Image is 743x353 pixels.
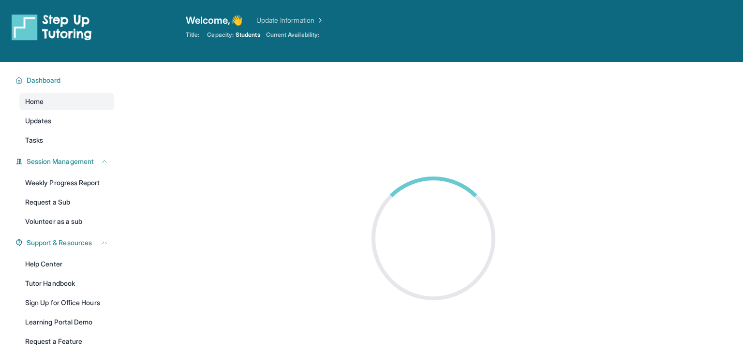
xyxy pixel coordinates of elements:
[256,15,324,25] a: Update Information
[19,93,114,110] a: Home
[23,157,108,166] button: Session Management
[27,157,94,166] span: Session Management
[19,313,114,331] a: Learning Portal Demo
[266,31,319,39] span: Current Availability:
[19,132,114,149] a: Tasks
[236,31,260,39] span: Students
[25,97,44,106] span: Home
[12,14,92,41] img: logo
[27,238,92,248] span: Support & Resources
[23,238,108,248] button: Support & Resources
[19,333,114,350] a: Request a Feature
[27,75,61,85] span: Dashboard
[207,31,234,39] span: Capacity:
[314,15,324,25] img: Chevron Right
[19,193,114,211] a: Request a Sub
[19,255,114,273] a: Help Center
[25,116,52,126] span: Updates
[19,213,114,230] a: Volunteer as a sub
[23,75,108,85] button: Dashboard
[19,275,114,292] a: Tutor Handbook
[25,135,43,145] span: Tasks
[19,174,114,191] a: Weekly Progress Report
[186,14,243,27] span: Welcome, 👋
[19,112,114,130] a: Updates
[186,31,199,39] span: Title:
[19,294,114,311] a: Sign Up for Office Hours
